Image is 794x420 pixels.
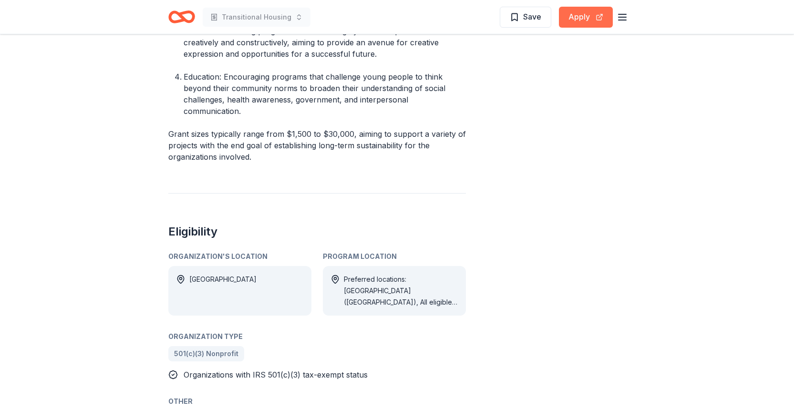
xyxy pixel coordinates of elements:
[222,11,291,23] span: Transitional Housing
[559,7,613,28] button: Apply
[168,6,195,28] a: Home
[168,346,244,361] a: 501(c)(3) Nonprofit
[184,71,466,117] p: Education: Encouraging programs that challenge young people to think beyond their community norms...
[189,274,257,308] div: [GEOGRAPHIC_DATA]
[168,128,466,163] p: Grant sizes typically range from $1,500 to $30,000, aiming to support a variety of projects with ...
[168,224,466,239] h2: Eligibility
[184,370,368,379] span: Organizations with IRS 501(c)(3) tax-exempt status
[184,25,466,60] p: Youth Arts: Funding programs that encourage youth to express their views creatively and construct...
[168,251,311,262] div: Organization's Location
[344,274,458,308] div: Preferred locations: [GEOGRAPHIC_DATA] ([GEOGRAPHIC_DATA]), All eligible locations: Global
[203,8,310,27] button: Transitional Housing
[523,10,541,23] span: Save
[323,251,466,262] div: Program Location
[168,396,466,407] div: Other
[174,348,238,359] span: 501(c)(3) Nonprofit
[500,7,551,28] button: Save
[168,331,466,342] div: Organization Type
